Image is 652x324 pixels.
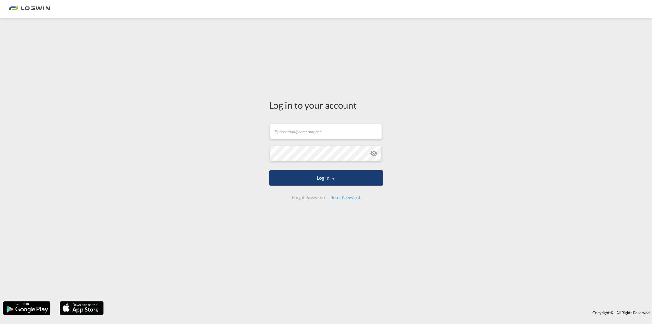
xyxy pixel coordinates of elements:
[328,192,363,203] div: Reset Password
[289,192,328,203] div: Forgot Password?
[9,2,50,16] img: bc73a0e0d8c111efacd525e4c8ad7d32.png
[2,301,51,315] img: google.png
[269,170,383,186] button: LOGIN
[269,99,383,111] div: Log in to your account
[107,307,652,318] div: Copyright © . All Rights Reserved
[270,124,382,139] input: Enter email/phone number
[59,301,104,315] img: apple.png
[370,150,378,157] md-icon: icon-eye-off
